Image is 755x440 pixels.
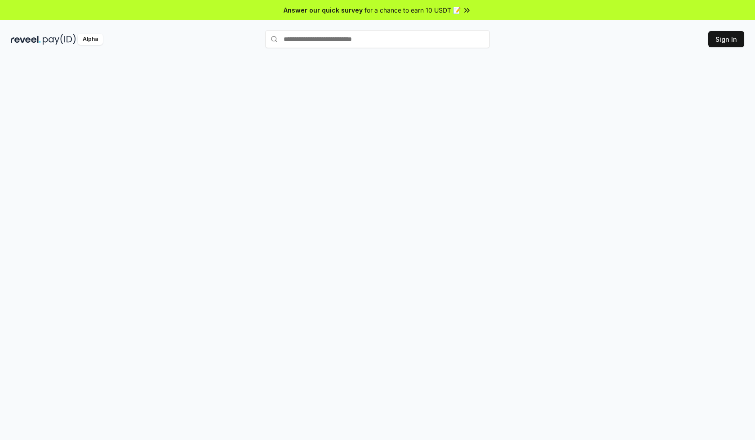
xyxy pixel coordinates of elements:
[78,34,103,45] div: Alpha
[284,5,363,15] span: Answer our quick survey
[708,31,744,47] button: Sign In
[11,34,41,45] img: reveel_dark
[43,34,76,45] img: pay_id
[364,5,461,15] span: for a chance to earn 10 USDT 📝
